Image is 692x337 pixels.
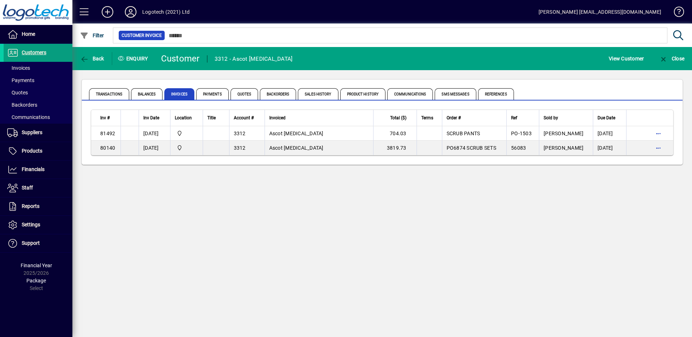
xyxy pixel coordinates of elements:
[215,53,293,65] div: 3312 - Ascot [MEDICAL_DATA]
[234,145,246,151] span: 3312
[100,131,115,136] span: 81492
[4,197,72,216] a: Reports
[207,114,225,122] div: Title
[100,114,116,122] div: Inv #
[4,234,72,252] a: Support
[100,114,110,122] span: Inv #
[653,142,664,154] button: More options
[651,52,692,65] app-page-header-button: Close enquiry
[544,114,588,122] div: Sold by
[22,185,33,191] span: Staff
[22,50,46,55] span: Customers
[4,74,72,86] a: Payments
[544,145,583,151] span: [PERSON_NAME]
[142,6,190,18] div: Logotech (2021) Ltd
[4,111,72,123] a: Communications
[511,145,526,151] span: 56083
[22,129,42,135] span: Suppliers
[478,88,514,100] span: References
[7,90,28,95] span: Quotes
[447,114,461,122] span: Order #
[122,32,162,39] span: Customer Invoice
[175,129,198,137] span: Central
[593,126,626,141] td: [DATE]
[447,114,502,122] div: Order #
[7,102,37,108] span: Backorders
[598,114,622,122] div: Due Date
[378,114,413,122] div: Total ($)
[119,5,142,18] button: Profile
[435,88,476,100] span: SMS Messages
[175,114,192,122] span: Location
[164,88,194,100] span: Invoices
[298,88,338,100] span: Sales History
[143,114,159,122] span: Inv Date
[598,114,615,122] span: Due Date
[269,131,324,136] span: Ascot [MEDICAL_DATA]
[26,278,46,283] span: Package
[100,145,115,151] span: 80140
[161,53,200,64] div: Customer
[544,131,583,136] span: [PERSON_NAME]
[4,25,72,43] a: Home
[196,88,229,100] span: Payments
[175,114,198,122] div: Location
[4,99,72,111] a: Backorders
[511,131,532,136] span: PO-1503
[390,114,406,122] span: Total ($)
[421,114,433,122] span: Terms
[373,126,417,141] td: 704.03
[96,5,119,18] button: Add
[234,114,254,122] span: Account #
[175,144,198,152] span: Central
[89,88,129,100] span: Transactions
[269,114,286,122] span: Invoiced
[22,203,39,209] span: Reports
[131,88,163,100] span: Balances
[4,86,72,99] a: Quotes
[4,62,72,74] a: Invoices
[21,263,52,268] span: Financial Year
[544,114,558,122] span: Sold by
[653,128,664,139] button: More options
[609,53,644,64] span: View Customer
[234,114,260,122] div: Account #
[657,52,686,65] button: Close
[80,56,104,61] span: Back
[260,88,296,100] span: Backorders
[78,52,106,65] button: Back
[143,114,166,122] div: Inv Date
[511,114,535,122] div: Ref
[22,31,35,37] span: Home
[659,56,684,61] span: Close
[7,77,34,83] span: Payments
[80,33,104,38] span: Filter
[387,88,433,100] span: Communications
[22,148,42,154] span: Products
[607,52,646,65] button: View Customer
[269,145,324,151] span: Ascot [MEDICAL_DATA]
[78,29,106,42] button: Filter
[4,161,72,179] a: Financials
[668,1,683,25] a: Knowledge Base
[447,145,496,151] span: PO6874 SCRUB SETS
[4,216,72,234] a: Settings
[4,142,72,160] a: Products
[593,141,626,155] td: [DATE]
[139,126,170,141] td: [DATE]
[7,65,30,71] span: Invoices
[4,179,72,197] a: Staff
[269,114,369,122] div: Invoiced
[72,52,112,65] app-page-header-button: Back
[139,141,170,155] td: [DATE]
[373,141,417,155] td: 3819.73
[7,114,50,120] span: Communications
[4,124,72,142] a: Suppliers
[447,131,480,136] span: SCRUB PANTS
[340,88,386,100] span: Product History
[22,222,40,227] span: Settings
[22,240,40,246] span: Support
[22,166,45,172] span: Financials
[231,88,258,100] span: Quotes
[234,131,246,136] span: 3312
